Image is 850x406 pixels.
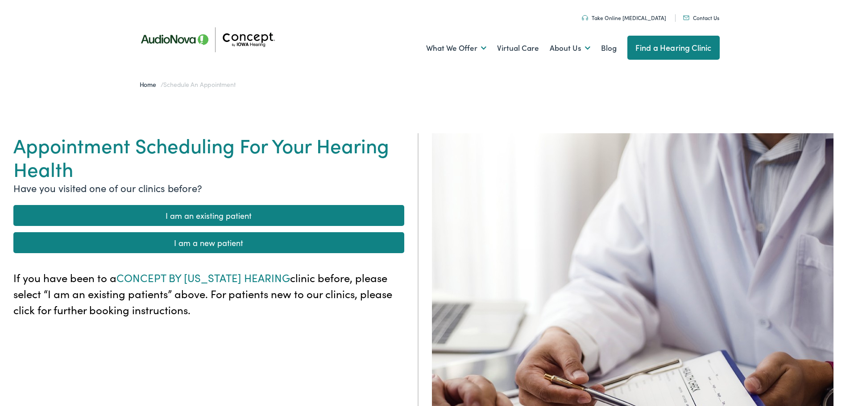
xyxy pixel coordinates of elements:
[601,32,617,65] a: Blog
[163,80,235,89] span: Schedule an Appointment
[683,16,689,20] img: utility icon
[550,32,590,65] a: About Us
[683,14,719,21] a: Contact Us
[13,205,404,226] a: I am an existing patient
[13,180,404,195] p: Have you visited one of our clinics before?
[426,32,486,65] a: What We Offer
[140,80,236,89] span: /
[13,232,404,253] a: I am a new patient
[582,14,666,21] a: Take Online [MEDICAL_DATA]
[627,36,720,60] a: Find a Hearing Clinic
[140,80,161,89] a: Home
[13,270,404,318] p: If you have been to a clinic before, please select “I am an existing patients” above. For patient...
[497,32,539,65] a: Virtual Care
[13,133,404,180] h1: Appointment Scheduling For Your Hearing Health
[582,15,588,21] img: utility icon
[116,270,290,285] span: CONCEPT BY [US_STATE] HEARING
